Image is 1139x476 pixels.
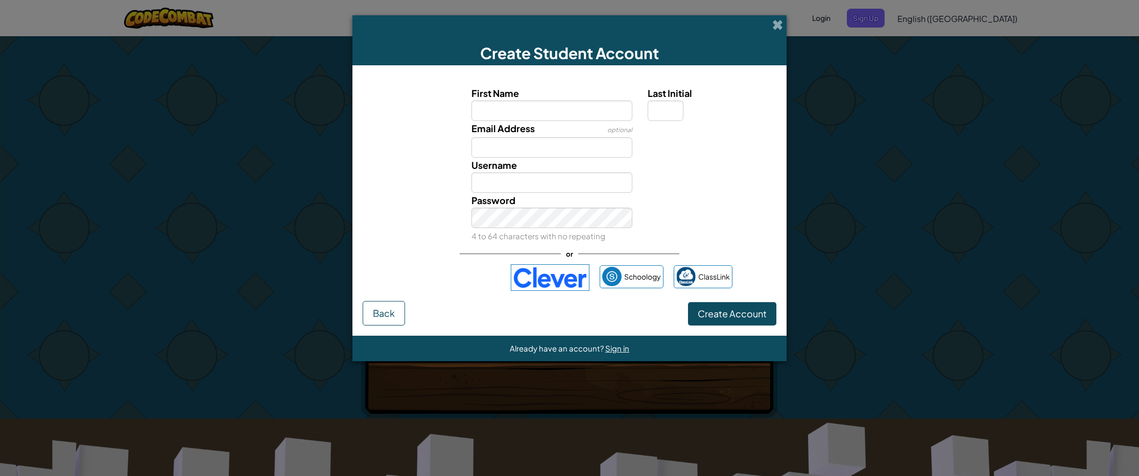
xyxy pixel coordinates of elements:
[624,269,661,284] span: Schoology
[401,266,506,289] iframe: Sign in with Google Button
[363,301,405,325] button: Back
[648,87,692,99] span: Last Initial
[698,269,730,284] span: ClassLink
[510,343,605,353] span: Already have an account?
[676,267,696,286] img: classlink-logo-small.png
[605,343,629,353] a: Sign in
[471,194,515,206] span: Password
[602,267,622,286] img: schoology.png
[373,307,395,319] span: Back
[688,302,776,325] button: Create Account
[471,122,535,134] span: Email Address
[471,231,605,241] small: 4 to 64 characters with no repeating
[698,308,767,319] span: Create Account
[607,126,632,134] span: optional
[511,264,589,291] img: clever-logo-blue.png
[471,87,519,99] span: First Name
[480,43,659,63] span: Create Student Account
[561,246,578,261] span: or
[471,159,517,171] span: Username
